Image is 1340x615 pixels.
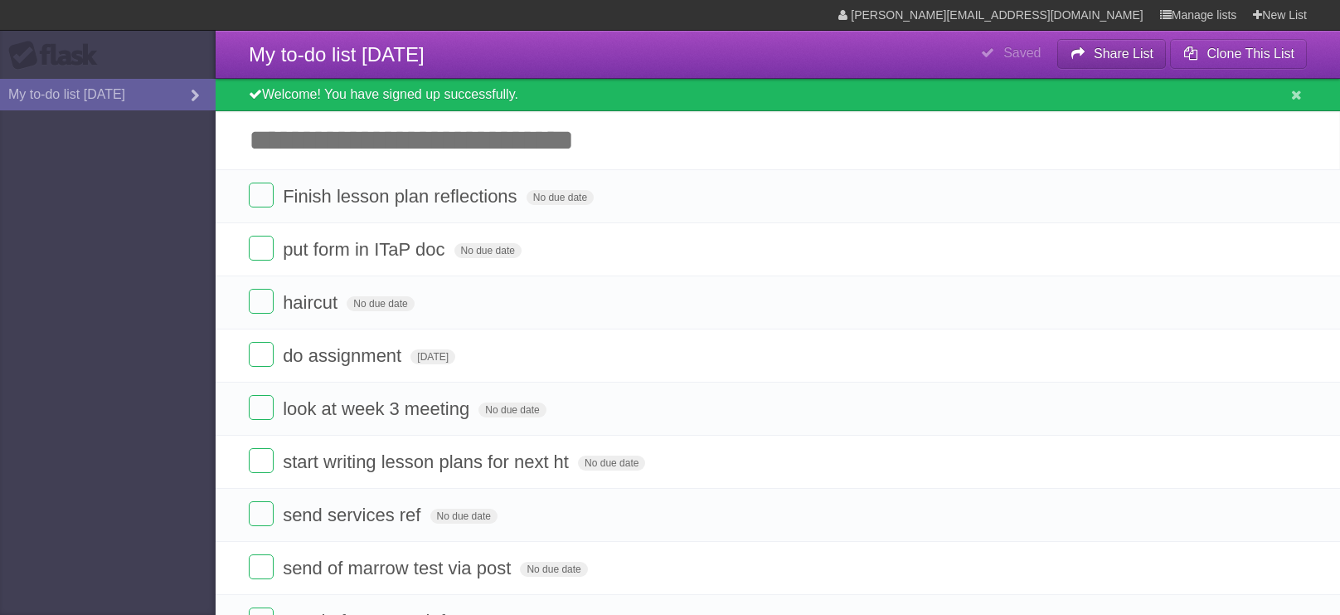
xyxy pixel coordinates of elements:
[283,451,573,472] span: start writing lesson plans for next ht
[578,456,645,471] span: No due date
[283,345,405,366] span: do assignment
[249,342,274,367] label: Done
[454,243,522,258] span: No due date
[249,183,274,207] label: Done
[1206,46,1294,61] b: Clone This List
[410,349,455,364] span: [DATE]
[249,43,425,66] span: My to-do list [DATE]
[347,296,414,311] span: No due date
[283,186,521,207] span: Finish lesson plan reflections
[283,239,449,260] span: put form in ITaP doc
[1057,39,1167,69] button: Share List
[249,236,274,261] label: Done
[249,395,274,420] label: Done
[249,289,274,314] label: Done
[8,41,108,71] div: Flask
[283,558,515,578] span: send of marrow test via post
[249,554,274,579] label: Done
[430,509,498,524] span: No due date
[527,190,594,205] span: No due date
[283,398,473,419] span: look at week 3 meeting
[520,562,587,577] span: No due date
[1094,46,1153,61] b: Share List
[283,505,425,525] span: send services ref
[1170,39,1307,69] button: Clone This List
[249,448,274,473] label: Done
[1003,46,1041,60] b: Saved
[216,79,1340,111] div: Welcome! You have signed up successfully.
[478,403,546,417] span: No due date
[249,501,274,526] label: Done
[283,292,342,313] span: haircut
